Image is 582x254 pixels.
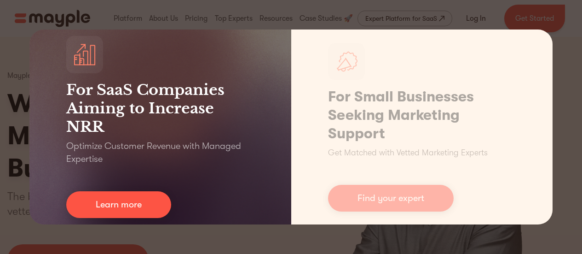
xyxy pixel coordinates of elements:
a: Learn more [66,191,171,218]
h3: For SaaS Companies Aiming to Increase NRR [66,81,254,136]
p: Get Matched with Vetted Marketing Experts [328,147,488,159]
a: Find your expert [328,185,454,212]
h1: For Small Businesses Seeking Marketing Support [328,88,516,143]
p: Optimize Customer Revenue with Managed Expertise [66,140,254,165]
